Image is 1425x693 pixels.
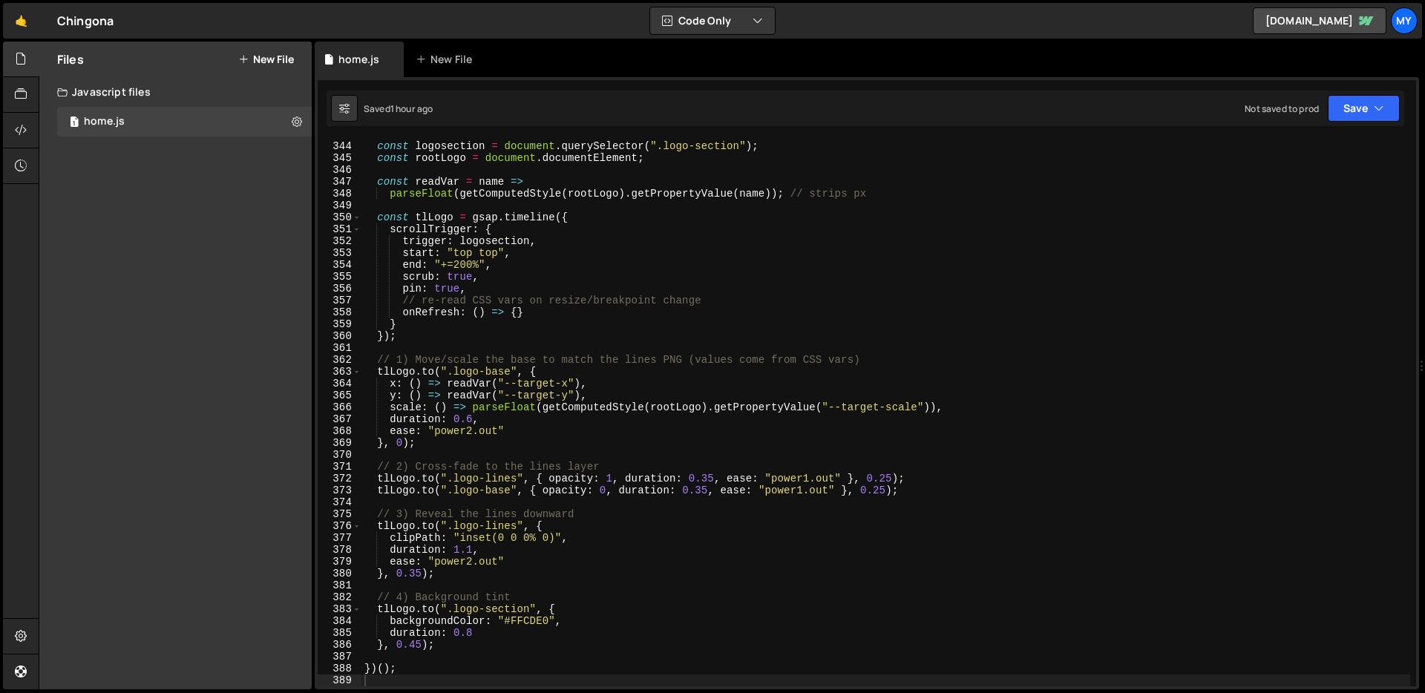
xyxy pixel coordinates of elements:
div: 358 [318,306,361,318]
h2: Files [57,51,84,68]
div: 353 [318,247,361,259]
div: 364 [318,378,361,390]
div: home.js [338,52,379,67]
div: 373 [318,485,361,496]
div: 360 [318,330,361,342]
div: 368 [318,425,361,437]
div: 379 [318,556,361,568]
div: 374 [318,496,361,508]
div: 376 [318,520,361,532]
div: 344 [318,140,361,152]
div: 356 [318,283,361,295]
div: 370 [318,449,361,461]
div: 387 [318,651,361,663]
div: 371 [318,461,361,473]
div: 361 [318,342,361,354]
div: 354 [318,259,361,271]
div: 357 [318,295,361,306]
div: 347 [318,176,361,188]
span: 1 [70,117,79,129]
div: Chingona [57,12,114,30]
div: Not saved to prod [1245,102,1319,115]
div: 16722/45723.js [57,107,312,137]
button: New File [238,53,294,65]
div: 1 hour ago [390,102,433,115]
a: 🤙 [3,3,39,39]
div: 377 [318,532,361,544]
div: 349 [318,200,361,211]
div: 381 [318,579,361,591]
div: 388 [318,663,361,674]
div: Saved [364,102,433,115]
div: 362 [318,354,361,366]
div: 346 [318,164,361,176]
div: 365 [318,390,361,401]
div: 386 [318,639,361,651]
div: New File [416,52,478,67]
div: home.js [84,115,125,128]
div: 383 [318,603,361,615]
div: 384 [318,615,361,627]
div: 380 [318,568,361,579]
div: 363 [318,366,361,378]
div: 369 [318,437,361,449]
div: Javascript files [39,77,312,107]
div: 355 [318,271,361,283]
a: [DOMAIN_NAME] [1253,7,1386,34]
div: 367 [318,413,361,425]
div: 366 [318,401,361,413]
div: 389 [318,674,361,686]
div: 351 [318,223,361,235]
div: 382 [318,591,361,603]
div: 345 [318,152,361,164]
div: 372 [318,473,361,485]
div: 385 [318,627,361,639]
div: 348 [318,188,361,200]
div: 350 [318,211,361,223]
div: 359 [318,318,361,330]
div: 375 [318,508,361,520]
button: Save [1328,95,1400,122]
a: My [1391,7,1418,34]
button: Code Only [650,7,775,34]
div: 352 [318,235,361,247]
div: 378 [318,544,361,556]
